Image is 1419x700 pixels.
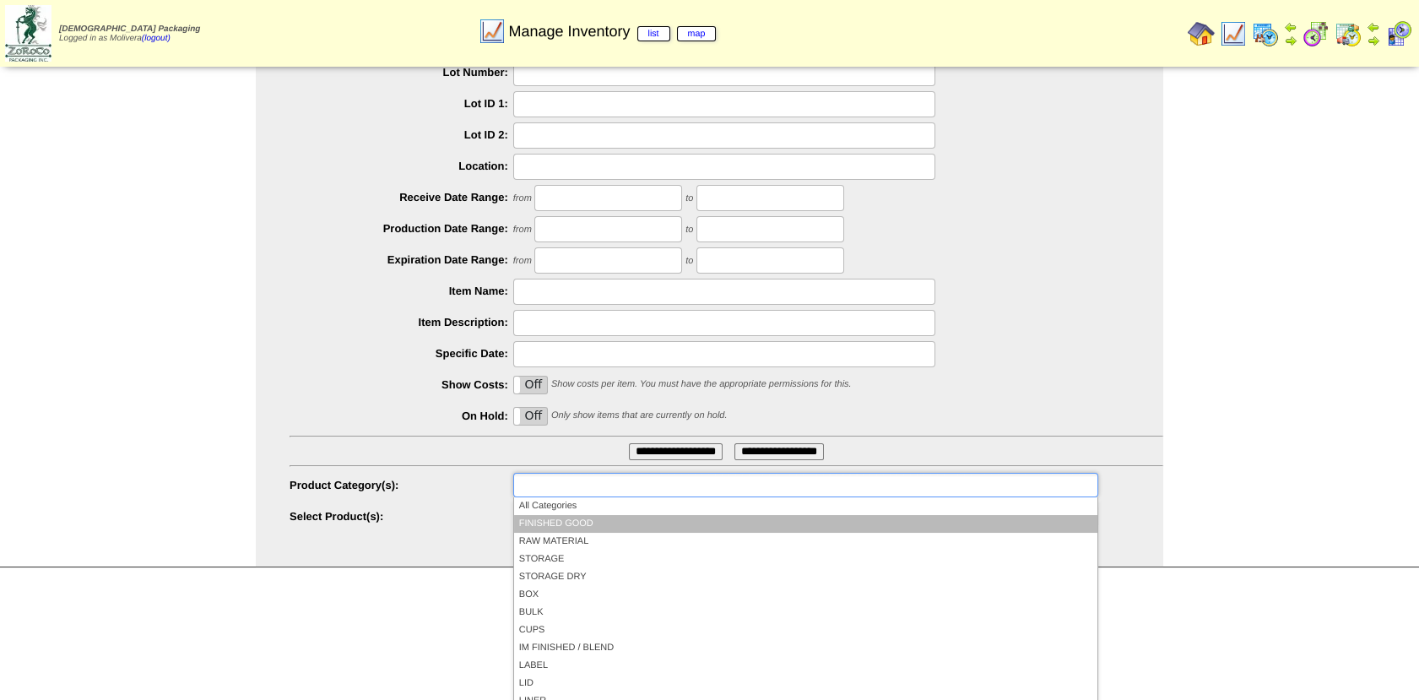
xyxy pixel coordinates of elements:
img: arrowright.gif [1284,34,1297,47]
img: arrowleft.gif [1284,20,1297,34]
img: line_graph.gif [1220,20,1247,47]
div: OnOff [513,376,549,394]
img: calendarcustomer.gif [1385,20,1412,47]
label: Show Costs: [290,378,513,391]
img: calendarinout.gif [1335,20,1362,47]
li: All Categories [514,497,1097,515]
span: to [685,256,693,266]
span: Manage Inventory [508,23,716,41]
label: Lot ID 1: [290,97,513,110]
span: from [513,225,532,235]
span: Logged in as Molivera [59,24,200,43]
span: to [685,225,693,235]
span: Show costs per item. You must have the appropriate permissions for this. [551,379,852,389]
img: calendarblend.gif [1303,20,1330,47]
label: Lot ID 2: [290,128,513,141]
label: Expiration Date Range: [290,253,513,266]
li: FINISHED GOOD [514,515,1097,533]
img: arrowleft.gif [1367,20,1380,34]
label: Off [514,408,548,425]
img: calendarprod.gif [1252,20,1279,47]
a: map [677,26,717,41]
label: Production Date Range: [290,222,513,235]
li: IM FINISHED / BLEND [514,639,1097,657]
li: LABEL [514,657,1097,675]
label: Location: [290,160,513,172]
label: Off [514,377,548,393]
li: LID [514,675,1097,692]
label: Product Category(s): [290,479,513,491]
span: to [685,193,693,203]
img: home.gif [1188,20,1215,47]
a: (logout) [142,34,171,43]
li: CUPS [514,621,1097,639]
a: list [637,26,670,41]
label: Item Name: [290,285,513,297]
span: from [513,193,532,203]
img: arrowright.gif [1367,34,1380,47]
img: zoroco-logo-small.webp [5,5,51,62]
li: BULK [514,604,1097,621]
li: BOX [514,586,1097,604]
label: Item Description: [290,316,513,328]
label: Receive Date Range: [290,191,513,203]
span: from [513,256,532,266]
img: line_graph.gif [479,18,506,45]
span: [DEMOGRAPHIC_DATA] Packaging [59,24,200,34]
li: RAW MATERIAL [514,533,1097,551]
div: OnOff [513,407,549,426]
label: Specific Date: [290,347,513,360]
label: On Hold: [290,410,513,422]
li: STORAGE [514,551,1097,568]
span: Only show items that are currently on hold. [551,410,727,421]
label: Select Product(s): [290,510,513,523]
li: STORAGE DRY [514,568,1097,586]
